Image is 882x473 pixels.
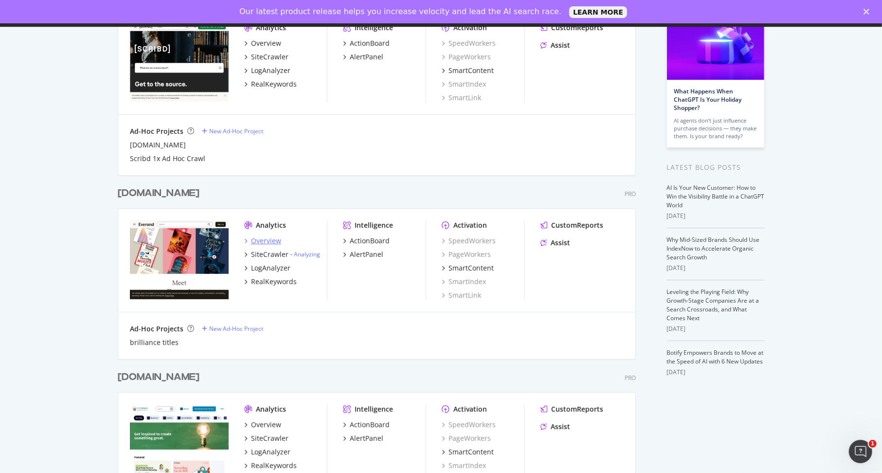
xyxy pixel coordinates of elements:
[251,461,297,471] div: RealKeywords
[551,238,570,248] div: Assist
[251,66,290,75] div: LogAnalyzer
[442,250,491,259] a: PageWorkers
[442,52,491,62] a: PageWorkers
[343,38,390,48] a: ActionBoard
[130,338,179,347] div: brilliance titles
[350,52,383,62] div: AlertPanel
[667,236,760,261] a: Why Mid-Sized Brands Should Use IndexNow to Accelerate Organic Search Growth
[251,263,290,273] div: LogAnalyzer
[343,52,383,62] a: AlertPanel
[256,220,286,230] div: Analytics
[453,220,487,230] div: Activation
[442,420,496,430] a: SpeedWorkers
[551,23,603,33] div: CustomReports
[244,447,290,457] a: LogAnalyzer
[449,447,494,457] div: SmartContent
[350,420,390,430] div: ActionBoard
[667,348,764,365] a: Botify Empowers Brands to Move at the Speed of AI with 6 New Updates
[442,461,486,471] a: SmartIndex
[667,288,759,322] a: Leveling the Playing Field: Why Growth-Stage Companies Are at a Search Crossroads, and What Comes...
[350,38,390,48] div: ActionBoard
[251,38,281,48] div: Overview
[551,220,603,230] div: CustomReports
[350,236,390,246] div: ActionBoard
[540,422,570,432] a: Assist
[130,140,186,150] a: [DOMAIN_NAME]
[625,190,636,198] div: Pro
[209,127,263,135] div: New Ad-Hoc Project
[290,250,320,258] div: -
[540,220,603,230] a: CustomReports
[667,212,765,220] div: [DATE]
[251,79,297,89] div: RealKeywords
[667,368,765,377] div: [DATE]
[442,263,494,273] a: SmartContent
[350,250,383,259] div: AlertPanel
[244,434,288,443] a: SiteCrawler
[551,40,570,50] div: Assist
[849,440,872,463] iframe: Intercom live chat
[540,23,603,33] a: CustomReports
[343,420,390,430] a: ActionBoard
[355,220,393,230] div: Intelligence
[130,23,229,102] img: scribd.com
[244,277,297,287] a: RealKeywords
[118,186,203,200] a: [DOMAIN_NAME]
[442,79,486,89] a: SmartIndex
[244,250,320,259] a: SiteCrawler- Analyzing
[251,277,297,287] div: RealKeywords
[130,154,205,164] a: Scribd 1x Ad Hoc Crawl
[449,66,494,75] div: SmartContent
[442,93,481,103] a: SmartLink
[540,238,570,248] a: Assist
[667,264,765,273] div: [DATE]
[442,434,491,443] div: PageWorkers
[442,38,496,48] div: SpeedWorkers
[551,404,603,414] div: CustomReports
[355,404,393,414] div: Intelligence
[453,404,487,414] div: Activation
[251,434,288,443] div: SiteCrawler
[343,434,383,443] a: AlertPanel
[251,236,281,246] div: Overview
[244,52,288,62] a: SiteCrawler
[244,236,281,246] a: Overview
[244,420,281,430] a: Overview
[453,23,487,33] div: Activation
[251,250,288,259] div: SiteCrawler
[674,87,742,112] a: What Happens When ChatGPT Is Your Holiday Shopper?
[130,220,229,299] img: everand.com
[118,370,203,384] a: [DOMAIN_NAME]
[343,250,383,259] a: AlertPanel
[449,263,494,273] div: SmartContent
[130,324,183,334] div: Ad-Hoc Projects
[251,52,288,62] div: SiteCrawler
[244,263,290,273] a: LogAnalyzer
[869,440,877,448] span: 1
[442,291,481,300] a: SmartLink
[209,325,263,333] div: New Ad-Hoc Project
[350,434,383,443] div: AlertPanel
[244,38,281,48] a: Overview
[256,404,286,414] div: Analytics
[667,183,765,209] a: AI Is Your New Customer: How to Win the Visibility Battle in a ChatGPT World
[674,117,757,140] div: AI agents don’t just influence purchase decisions — they make them. Is your brand ready?
[251,447,290,457] div: LogAnalyzer
[667,162,765,173] div: Latest Blog Posts
[244,79,297,89] a: RealKeywords
[540,404,603,414] a: CustomReports
[667,2,764,80] img: What Happens When ChatGPT Is Your Holiday Shopper?
[569,6,627,18] a: LEARN MORE
[256,23,286,33] div: Analytics
[864,9,873,15] div: Close
[355,23,393,33] div: Intelligence
[442,236,496,246] div: SpeedWorkers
